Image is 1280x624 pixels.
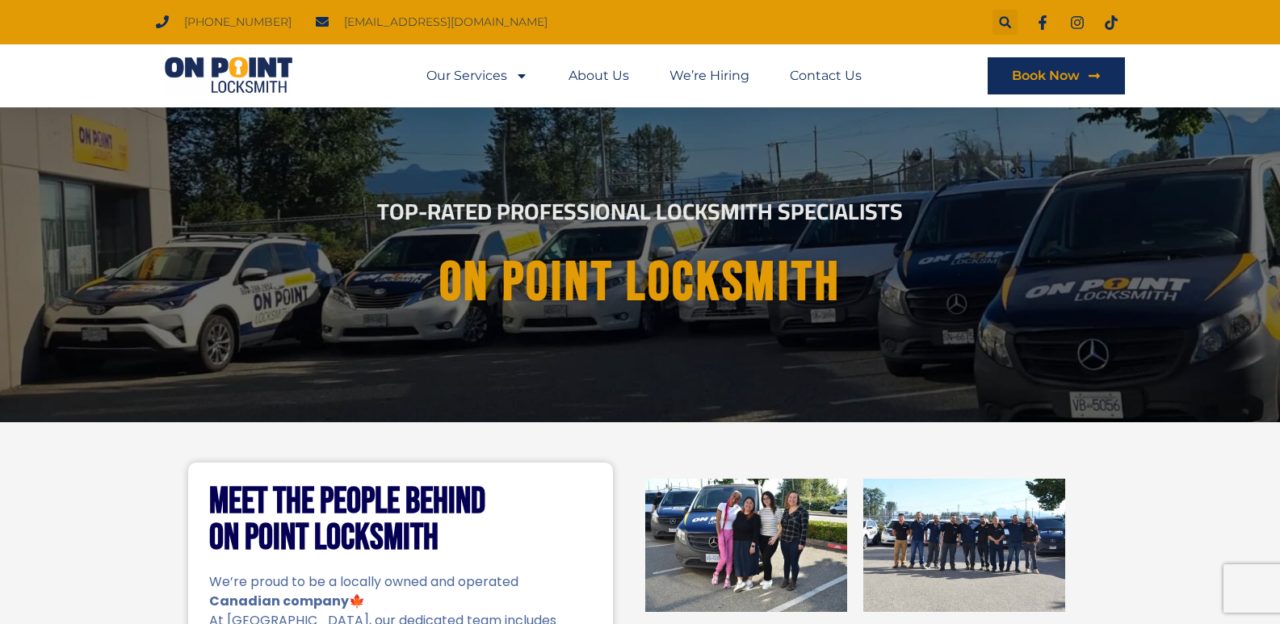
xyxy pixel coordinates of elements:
[426,57,528,94] a: Our Services
[209,592,349,610] strong: Canadian company
[209,572,592,592] p: We’re proud to be a locally owned and operated
[340,11,548,33] span: [EMAIL_ADDRESS][DOMAIN_NAME]
[669,57,749,94] a: We’re Hiring
[988,57,1125,94] a: Book Now
[569,57,629,94] a: About Us
[1012,69,1080,82] span: Book Now
[863,479,1065,612] img: On Point Locksmith Port Coquitlam, BC 2
[993,10,1018,35] div: Search
[180,11,292,33] span: [PHONE_NUMBER]
[645,479,847,612] img: On Point Locksmith Port Coquitlam, BC 1
[191,200,1089,223] h2: Top-Rated Professional Locksmith Specialists
[209,484,592,556] h2: Meet the People Behind On Point Locksmith
[426,57,862,94] nav: Menu
[205,253,1076,313] h1: On point Locksmith
[790,57,862,94] a: Contact Us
